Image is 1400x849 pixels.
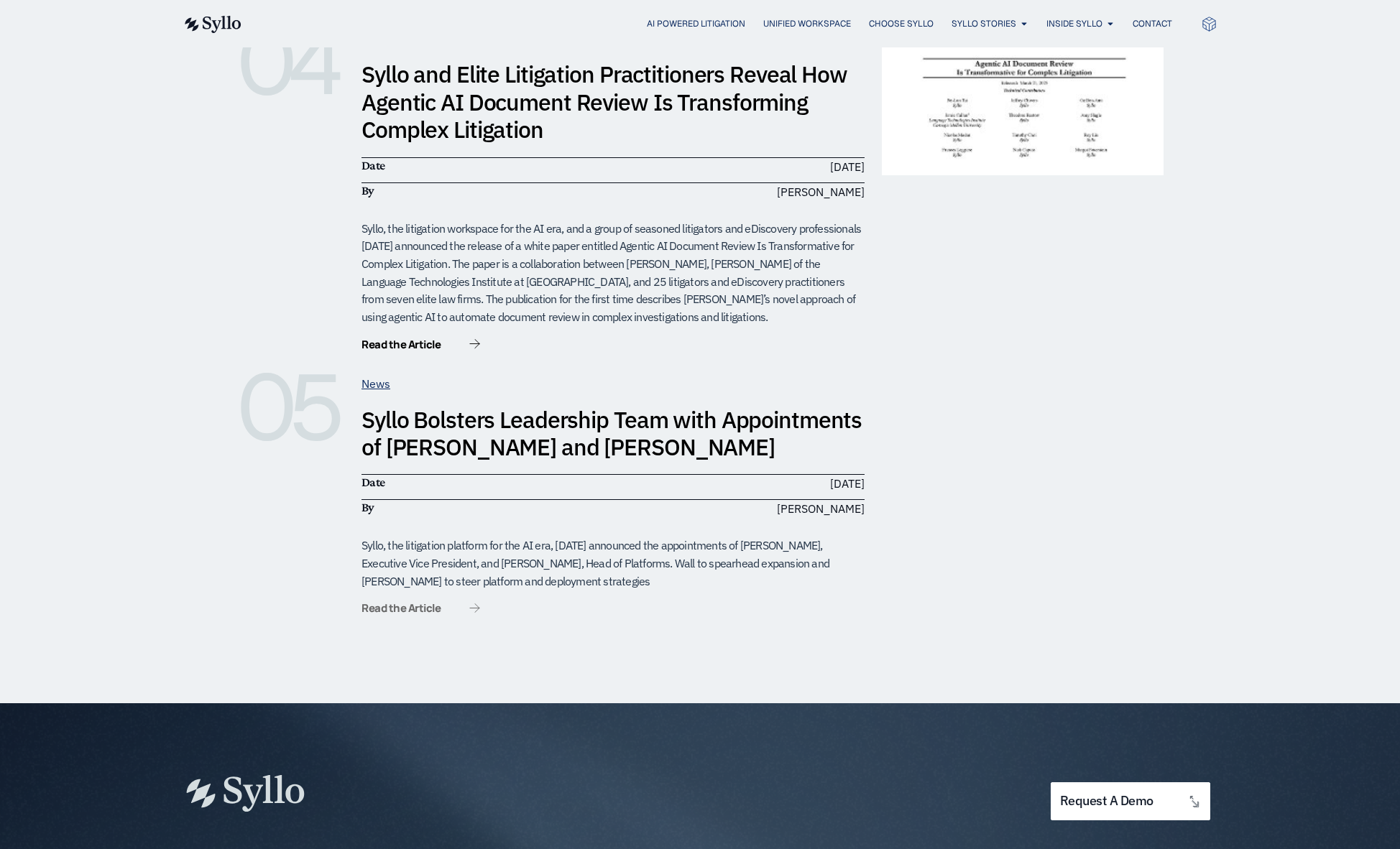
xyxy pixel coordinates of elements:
[1060,794,1153,808] span: request a demo
[361,500,606,516] h6: By
[361,376,390,391] a: News
[236,29,344,94] h6: 04
[361,475,606,491] h6: Date
[361,59,847,144] a: Syllo and Elite Litigation Practitioners Reveal How Agentic AI Document Review Is Transforming Co...
[1133,17,1172,30] a: Contact
[361,537,865,590] div: Syllo, the litigation platform for the AI era, [DATE] announced the appointments of [PERSON_NAME]...
[763,17,851,30] a: Unified Workspace
[236,375,344,440] h6: 05
[882,29,1164,175] img: whitePaper
[777,500,865,517] span: [PERSON_NAME]
[830,476,865,491] time: [DATE]
[361,404,862,462] a: Syllo Bolsters Leadership Team with Appointments of [PERSON_NAME] and [PERSON_NAME]
[1046,17,1102,30] a: Inside Syllo
[361,220,865,326] div: Syllo, the litigation workspace for the AI era, and a group of seasoned litigators and eDiscovery...
[361,603,441,613] span: Read the Article
[361,339,480,353] a: Read the Article
[361,603,480,617] a: Read the Article
[1051,782,1210,820] a: request a demo
[777,183,865,200] span: [PERSON_NAME]
[830,159,865,174] time: [DATE]
[361,158,606,174] h6: Date
[183,16,241,33] img: syllo
[270,17,1172,31] div: Menu Toggle
[647,17,745,30] a: AI Powered Litigation
[361,339,441,350] span: Read the Article
[361,183,606,199] h6: By
[869,17,934,30] a: Choose Syllo
[270,17,1172,31] nav: Menu
[952,17,1016,30] a: Syllo Stories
